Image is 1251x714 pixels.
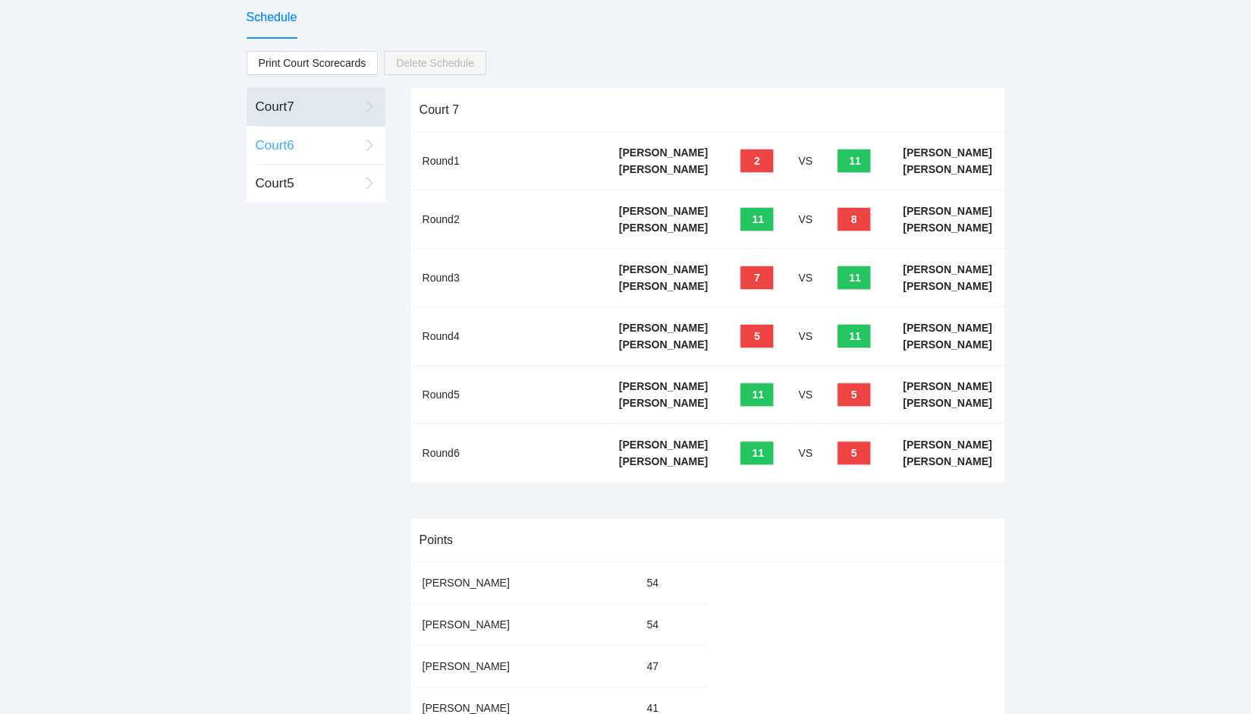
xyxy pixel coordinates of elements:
[903,222,992,234] b: [PERSON_NAME]
[259,52,366,74] span: Print Court Scorecards
[837,207,871,231] button: 8
[619,222,708,234] b: [PERSON_NAME]
[786,132,825,190] td: VS
[247,51,379,75] a: Print Court Scorecards
[903,163,992,175] b: [PERSON_NAME]
[256,136,359,156] div: Court 6
[256,97,359,117] div: Court 7
[903,322,992,334] b: [PERSON_NAME]
[740,382,774,407] button: 11
[410,424,607,483] td: Round 6
[247,8,297,27] div: Schedule
[837,324,871,348] button: 11
[903,380,992,392] b: [PERSON_NAME]
[786,249,825,307] td: VS
[740,149,774,173] button: 2
[740,324,774,348] button: 5
[619,146,708,159] b: [PERSON_NAME]
[903,338,992,351] b: [PERSON_NAME]
[410,646,635,687] td: [PERSON_NAME]
[903,455,992,467] b: [PERSON_NAME]
[903,263,992,275] b: [PERSON_NAME]
[634,604,707,646] td: 54
[903,280,992,292] b: [PERSON_NAME]
[903,439,992,451] b: [PERSON_NAME]
[786,190,825,249] td: VS
[420,518,995,561] div: Points
[740,441,774,465] button: 11
[634,562,707,604] td: 54
[619,338,708,351] b: [PERSON_NAME]
[619,205,708,217] b: [PERSON_NAME]
[619,455,708,467] b: [PERSON_NAME]
[410,366,607,424] td: Round 5
[410,190,607,249] td: Round 2
[619,163,708,175] b: [PERSON_NAME]
[786,424,825,483] td: VS
[619,380,708,392] b: [PERSON_NAME]
[634,646,707,687] td: 47
[837,266,871,290] button: 11
[903,205,992,217] b: [PERSON_NAME]
[903,397,992,409] b: [PERSON_NAME]
[837,441,871,465] button: 5
[786,307,825,366] td: VS
[256,174,359,193] div: Court 5
[619,439,708,451] b: [PERSON_NAME]
[619,280,708,292] b: [PERSON_NAME]
[410,604,635,646] td: [PERSON_NAME]
[837,149,871,173] button: 11
[410,307,607,366] td: Round 4
[903,146,992,159] b: [PERSON_NAME]
[619,322,708,334] b: [PERSON_NAME]
[740,207,774,231] button: 11
[420,88,995,131] div: Court 7
[410,562,635,604] td: [PERSON_NAME]
[740,266,774,290] button: 7
[619,263,708,275] b: [PERSON_NAME]
[410,132,607,190] td: Round 1
[786,366,825,424] td: VS
[410,249,607,307] td: Round 3
[619,397,708,409] b: [PERSON_NAME]
[837,382,871,407] button: 5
